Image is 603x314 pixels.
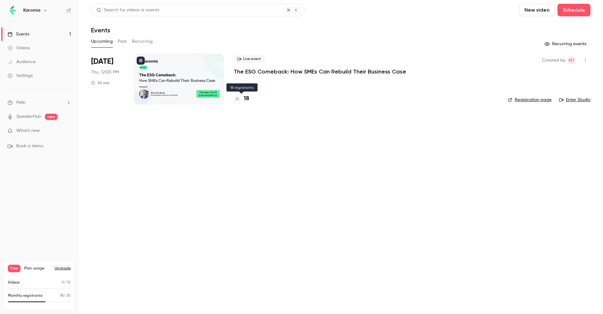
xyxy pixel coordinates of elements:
button: Upgrade [55,266,71,271]
a: SpeakerHub [16,113,41,120]
h4: 18 [244,95,249,103]
span: new [45,114,57,120]
span: Created by [542,57,565,64]
div: Audience [8,59,35,65]
button: Schedule [557,4,590,16]
h1: Events [91,26,110,34]
p: Monthly registrants [8,293,43,299]
div: Search for videos or events [96,7,159,14]
span: [DATE] [91,57,113,67]
a: Enter Studio [559,97,590,103]
span: Plan usage [24,266,51,271]
p: Videos [8,280,20,285]
span: 18 [60,294,63,298]
button: Recurring events [542,39,590,49]
div: Oct 23 Thu, 12:00 PM (Europe/Brussels) [91,54,124,104]
div: Events [8,31,29,37]
button: Recurring [132,36,153,46]
span: Free [8,265,20,272]
span: Mai Tran Vu Ngoc [568,57,575,64]
button: Upcoming [91,36,113,46]
button: New video [519,4,555,16]
li: help-dropdown-opener [8,99,71,106]
button: Past [118,36,127,46]
a: 18 [234,95,249,103]
div: 30 min [91,80,110,85]
a: The ESG Comeback: How SMEs Can Rebuild Their Business Case [234,68,406,75]
img: Karomia [8,5,18,15]
span: Thu, 12:00 PM [91,69,119,75]
span: MT [569,57,574,64]
span: Live event [234,55,265,63]
span: What's new [16,127,40,134]
span: Book a demo [16,143,43,149]
div: Settings [8,73,33,79]
span: Help [16,99,25,106]
span: 0 [62,281,64,284]
h6: Karomia [23,7,40,14]
div: Videos [8,45,30,51]
a: Registration page [508,97,551,103]
p: / 10 [62,280,71,285]
p: / 30 [60,293,71,299]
